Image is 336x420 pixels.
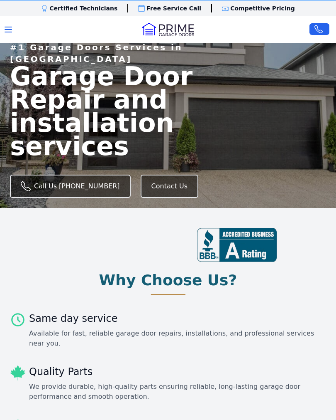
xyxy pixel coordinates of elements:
img: BBB-review [197,228,277,262]
a: Contact Us [141,175,198,198]
h3: Same day service [29,312,326,325]
div: We provide durable, high-quality parts ensuring reliable, long-lasting garage door performance an... [29,382,326,402]
p: Free Service Call [146,4,201,12]
span: Garage Door Repair and installation services [10,65,251,158]
img: Logo [142,23,194,36]
h3: Quality Parts [29,365,326,378]
p: Certified Technicians [49,4,117,12]
img: Quality Parts [10,365,26,381]
p: Competitive Pricing [230,4,295,12]
h2: Why Choose Us? [99,272,237,289]
div: Available for fast, reliable garage door repairs, installations, and professional services near you. [29,329,326,348]
a: Call Us [PHONE_NUMBER] [10,175,131,198]
p: #1 Garage Doors Services in [GEOGRAPHIC_DATA] [10,42,249,65]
